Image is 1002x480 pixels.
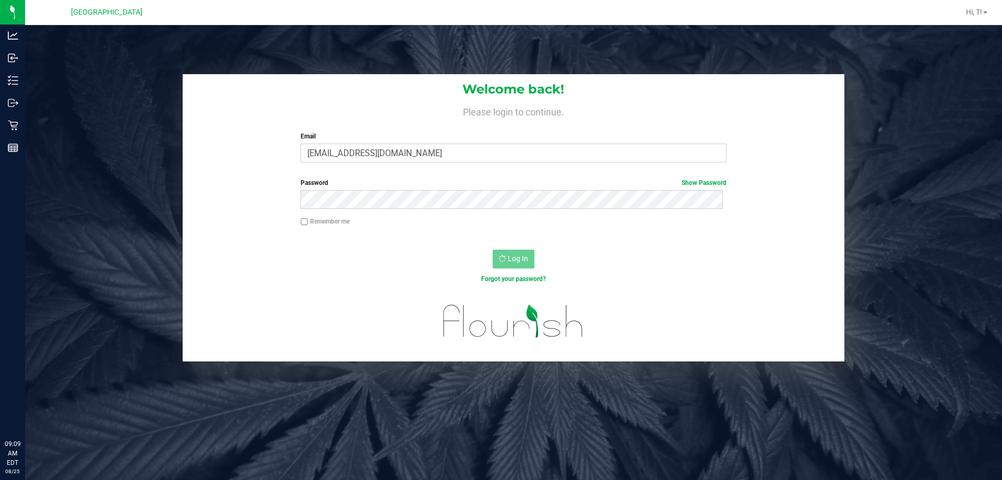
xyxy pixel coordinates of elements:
[71,8,142,17] span: [GEOGRAPHIC_DATA]
[493,250,534,268] button: Log In
[8,98,18,108] inline-svg: Outbound
[183,83,844,96] h1: Welcome back!
[8,143,18,153] inline-svg: Reports
[431,295,596,348] img: flourish_logo.svg
[8,53,18,63] inline-svg: Inbound
[301,179,328,186] span: Password
[682,179,726,186] a: Show Password
[301,217,350,226] label: Remember me
[8,120,18,131] inline-svg: Retail
[8,30,18,41] inline-svg: Analytics
[301,132,726,141] label: Email
[966,8,982,16] span: Hi, T!
[481,275,546,283] a: Forgot your password?
[5,467,20,475] p: 08/25
[508,254,528,263] span: Log In
[8,75,18,86] inline-svg: Inventory
[301,218,308,226] input: Remember me
[5,439,20,467] p: 09:09 AM EDT
[183,104,844,117] h4: Please login to continue.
